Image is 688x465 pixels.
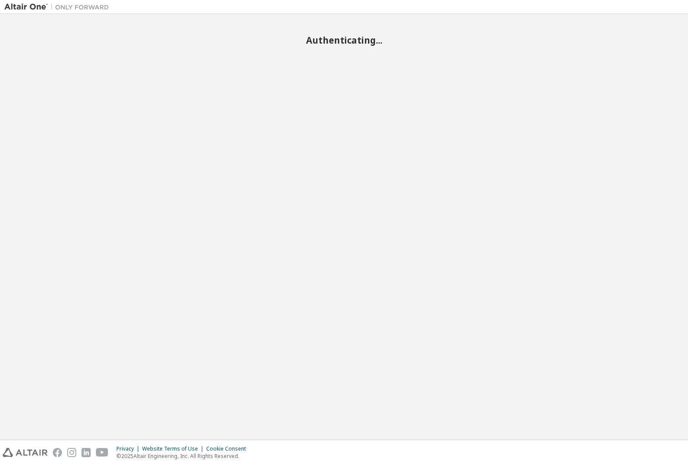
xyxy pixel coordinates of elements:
img: facebook.svg [53,448,62,457]
div: Privacy [116,445,142,452]
img: altair_logo.svg [3,448,48,457]
div: Cookie Consent [206,445,251,452]
p: © 2025 Altair Engineering, Inc. All Rights Reserved. [116,452,251,460]
img: youtube.svg [96,448,109,457]
img: linkedin.svg [82,448,91,457]
h2: Authenticating... [4,34,684,46]
div: Website Terms of Use [142,445,206,452]
img: Altair One [4,3,113,11]
img: instagram.svg [67,448,76,457]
